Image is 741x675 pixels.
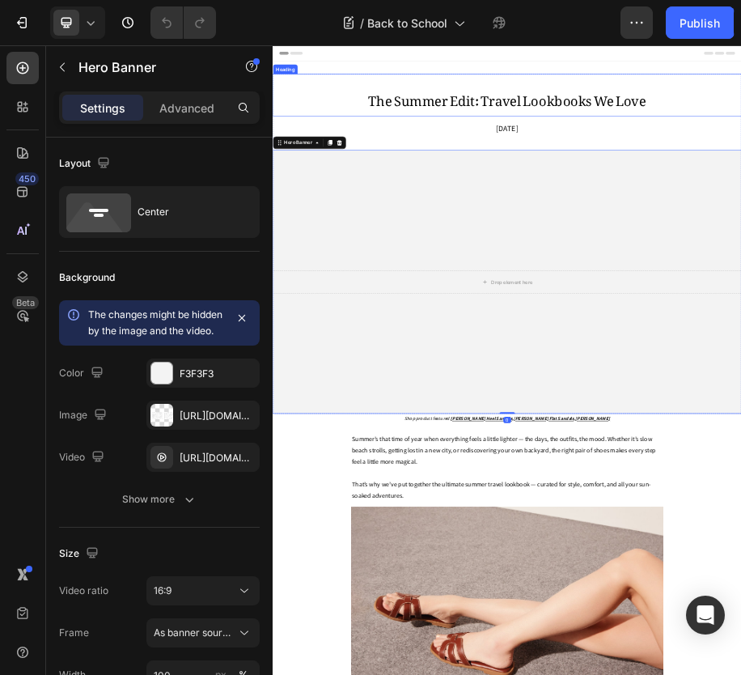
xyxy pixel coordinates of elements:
button: Show more [59,485,260,514]
span: As banner source [154,626,233,640]
div: 450 [15,172,39,185]
div: Background [59,270,115,285]
span: / [360,15,364,32]
div: Beta [12,296,39,309]
span: Back to School [367,15,447,32]
button: 16:9 [146,576,260,605]
div: Center [138,193,236,231]
p: Hero Banner [78,57,216,77]
div: Open Intercom Messenger [686,596,725,635]
span: 16:9 [154,584,171,596]
div: [URL][DOMAIN_NAME] [180,409,256,423]
button: As banner source [146,618,260,647]
div: Heading [3,42,48,57]
label: Frame [59,626,89,640]
div: Publish [680,15,720,32]
p: Advanced [159,100,214,117]
div: Drop element here [452,484,538,497]
iframe: Design area [273,45,741,675]
span: The changes might be hidden by the image and the video. [88,308,222,337]
div: Video ratio [59,584,108,598]
div: Undo/Redo [150,6,216,39]
button: Publish [666,6,734,39]
div: Size [59,543,102,565]
div: Hero Banner [20,194,85,209]
div: [URL][DOMAIN_NAME] [180,451,256,465]
p: Settings [80,100,125,117]
div: Image [59,405,110,427]
div: F3F3F3 [180,367,256,381]
div: Layout [59,153,113,175]
div: Video [59,447,108,469]
div: Show more [122,491,197,507]
div: Color [59,363,107,384]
